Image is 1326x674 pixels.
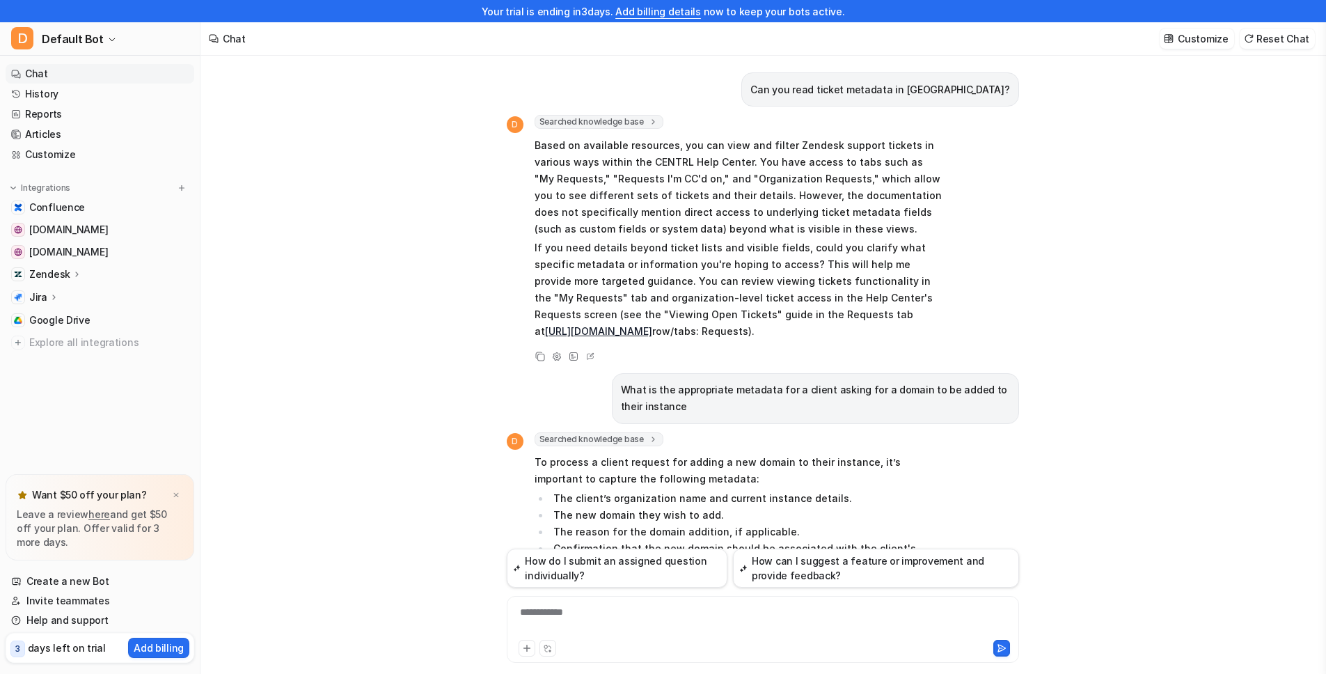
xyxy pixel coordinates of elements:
[6,572,194,591] a: Create a new Bot
[29,267,70,281] p: Zendesk
[733,549,1019,588] button: How can I suggest a feature or improvement and provide feedback?
[550,524,942,540] li: The reason for the domain addition, if applicable.
[29,223,108,237] span: [DOMAIN_NAME]
[545,325,652,337] a: [URL][DOMAIN_NAME]
[6,181,74,195] button: Integrations
[172,491,180,500] img: x
[621,382,1010,415] p: What is the appropriate metadata for a client asking for a domain to be added to their instance
[14,248,22,256] img: home.atlassian.com
[6,125,194,144] a: Articles
[6,611,194,630] a: Help and support
[29,331,189,354] span: Explore all integrations
[550,540,942,574] li: Confirmation that the new domain should be associated with the client's users or contacts.
[128,638,189,658] button: Add billing
[535,115,663,129] span: Searched knowledge base
[6,242,194,262] a: home.atlassian.com[DOMAIN_NAME]
[750,81,1009,98] p: Can you read ticket metadata in [GEOGRAPHIC_DATA]?
[32,488,147,502] p: Want $50 off your plan?
[177,183,187,193] img: menu_add.svg
[17,508,183,549] p: Leave a review and get $50 off your plan. Offer valid for 3 more days.
[6,220,194,240] a: id.atlassian.com[DOMAIN_NAME]
[29,313,90,327] span: Google Drive
[6,104,194,124] a: Reports
[6,64,194,84] a: Chat
[14,226,22,234] img: id.atlassian.com
[15,643,20,655] p: 3
[29,245,108,259] span: [DOMAIN_NAME]
[28,641,106,655] p: days left on trial
[11,336,25,350] img: explore all integrations
[535,432,663,446] span: Searched knowledge base
[17,489,28,501] img: star
[11,27,33,49] span: D
[1244,33,1254,44] img: reset
[615,6,701,17] a: Add billing details
[507,549,727,588] button: How do I submit an assigned question individually?
[1178,31,1228,46] p: Customize
[88,508,110,520] a: here
[8,183,18,193] img: expand menu
[42,29,104,49] span: Default Bot
[29,290,47,304] p: Jira
[1240,29,1315,49] button: Reset Chat
[6,591,194,611] a: Invite teammates
[14,270,22,279] img: Zendesk
[507,433,523,450] span: D
[6,198,194,217] a: ConfluenceConfluence
[550,507,942,524] li: The new domain they wish to add.
[1164,33,1174,44] img: customize
[1160,29,1233,49] button: Customize
[14,316,22,324] img: Google Drive
[6,84,194,104] a: History
[535,454,942,487] p: To process a client request for adding a new domain to their instance, it’s important to capture ...
[14,293,22,301] img: Jira
[134,641,184,655] p: Add billing
[21,182,70,194] p: Integrations
[6,145,194,164] a: Customize
[14,203,22,212] img: Confluence
[550,490,942,507] li: The client’s organization name and current instance details.
[29,201,85,214] span: Confluence
[507,116,523,133] span: D
[535,137,942,237] p: Based on available resources, you can view and filter Zendesk support tickets in various ways wit...
[535,240,942,340] p: If you need details beyond ticket lists and visible fields, could you clarify what specific metad...
[6,311,194,330] a: Google DriveGoogle Drive
[6,333,194,352] a: Explore all integrations
[223,31,246,46] div: Chat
